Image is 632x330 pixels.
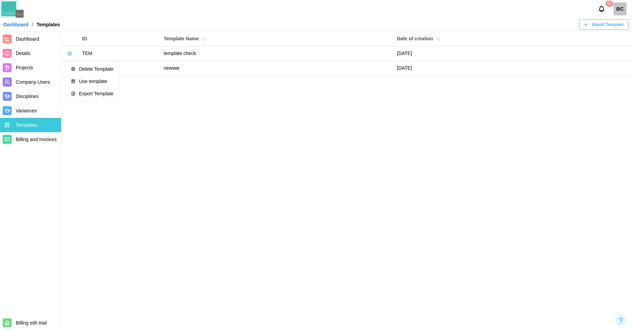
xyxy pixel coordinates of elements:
div: ID [82,35,157,43]
span: Dashboard [16,36,39,42]
div: Export Template [79,91,114,96]
span: Import Template [592,20,623,29]
span: Variances [16,108,37,113]
span: Disciplines [16,94,39,99]
span: Billing and Invoices [16,137,57,142]
button: Notifications [596,3,607,15]
td: [DATE] [394,61,632,76]
td: [DATE] [394,46,632,61]
span: Templates [16,122,38,128]
button: View Template [65,49,75,58]
button: Import Template [579,19,629,30]
a: Billing check [614,2,627,15]
div: 20 [605,1,613,7]
div: Date of creation [397,34,629,44]
div: Template Name [164,34,390,44]
td: TEM [79,46,160,61]
div: Delete Template [79,66,114,72]
span: Billing eith trial [16,320,47,326]
div: Templates [37,22,60,27]
span: Company Users [16,79,50,85]
span: Details [16,51,30,56]
div: BC [614,2,627,15]
div: View Template [65,61,119,101]
a: Dashboard [3,22,28,27]
td: NEW [79,61,160,76]
span: Projects [16,65,33,70]
td: template check [160,46,394,61]
div: / [32,22,33,27]
div: Use template [79,79,114,84]
td: newww [160,61,394,76]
